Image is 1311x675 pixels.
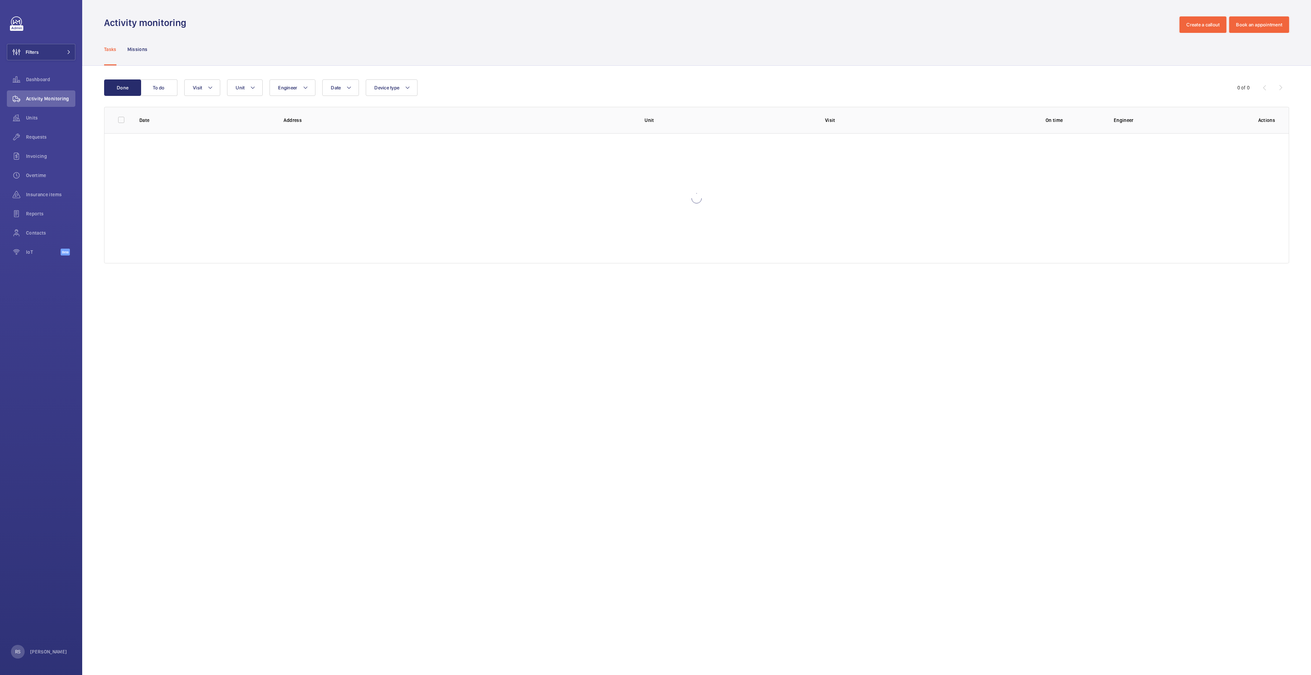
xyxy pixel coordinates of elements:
span: Reports [26,210,75,217]
p: Date [139,117,273,124]
p: [PERSON_NAME] [30,648,67,655]
button: Unit [227,79,263,96]
button: Filters [7,44,75,60]
p: Visit [825,117,995,124]
span: Activity Monitoring [26,95,75,102]
span: IoT [26,249,61,255]
span: Requests [26,134,75,140]
span: Date [331,85,341,90]
h1: Activity monitoring [104,16,190,29]
span: Units [26,114,75,121]
span: Filters [26,49,39,55]
span: Unit [236,85,245,90]
span: Engineer [278,85,297,90]
p: On time [1006,117,1103,124]
span: Contacts [26,229,75,236]
p: RS [15,648,21,655]
p: Address [284,117,634,124]
span: Dashboard [26,76,75,83]
p: Unit [645,117,814,124]
span: Visit [193,85,202,90]
p: Missions [127,46,148,53]
button: To do [140,79,177,96]
button: Date [322,79,359,96]
button: Create a callout [1179,16,1226,33]
p: Actions [1258,117,1275,124]
button: Engineer [270,79,315,96]
span: Invoicing [26,153,75,160]
button: Device type [366,79,417,96]
p: Tasks [104,46,116,53]
span: Insurance items [26,191,75,198]
button: Done [104,79,141,96]
span: Beta [61,249,70,255]
div: 0 of 0 [1237,84,1250,91]
span: Device type [374,85,399,90]
button: Visit [184,79,220,96]
button: Book an appointment [1229,16,1289,33]
p: Engineer [1114,117,1247,124]
span: Overtime [26,172,75,179]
